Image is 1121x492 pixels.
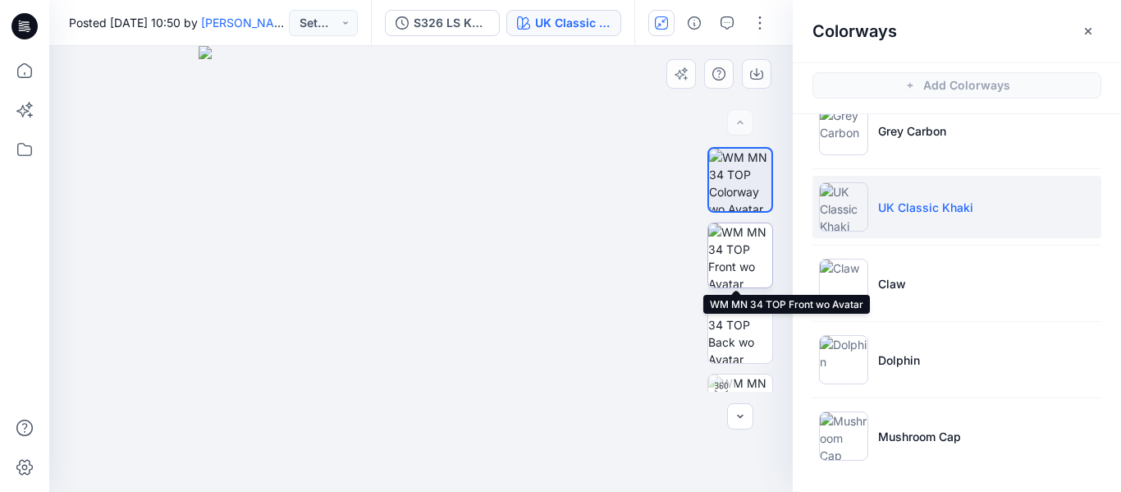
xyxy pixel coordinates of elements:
[708,375,772,439] img: WM MN 34 TOP Turntable with Avatar
[385,10,500,36] button: S326 LS KNIT UTILITY SHIRT-(REG)
[812,21,897,41] h2: Colorways
[878,428,961,445] p: Mushroom Cap
[878,122,946,140] p: Grey Carbon
[819,106,868,155] img: Grey Carbon
[535,14,611,32] div: UK Classic Khaki
[69,14,289,31] span: Posted [DATE] 10:50 by
[709,149,771,211] img: WM MN 34 TOP Colorway wo Avatar
[819,335,868,384] img: Dolphin
[681,10,707,36] button: Details
[878,199,973,216] p: UK Classic Khaki
[819,182,868,232] img: UK Classic Khaki
[708,223,772,287] img: WM MN 34 TOP Front wo Avatar
[878,352,920,369] p: Dolphin
[506,10,621,36] button: UK Classic Khaki
[708,299,772,363] img: WM MN 34 TOP Back wo Avatar
[201,16,393,30] a: [PERSON_NAME] ​[PERSON_NAME]
[414,14,489,32] div: S326 LS KNIT UTILITY SHIRT-(REG)
[199,46,644,492] img: eyJhbGciOiJIUzI1NiIsImtpZCI6IjAiLCJzbHQiOiJzZXMiLCJ0eXAiOiJKV1QifQ.eyJkYXRhIjp7InR5cGUiOiJzdG9yYW...
[878,275,906,292] p: Claw
[819,412,868,461] img: Mushroom Cap
[819,259,868,308] img: Claw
